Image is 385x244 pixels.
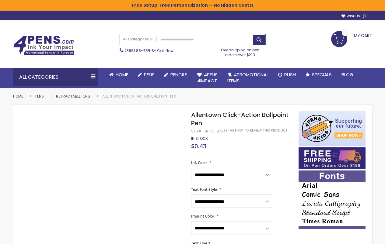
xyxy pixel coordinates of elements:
[312,71,332,78] span: Specials
[299,170,366,229] img: font-personalization-examples
[341,14,366,19] a: Wishlist
[337,68,358,81] a: Blog
[205,129,223,134] div: 4HPC-873
[301,68,337,81] a: Specials
[192,68,222,88] a: 4Pens4impact
[284,71,296,78] span: Rush
[56,94,90,99] a: Retractable Pens
[13,94,23,99] a: Home
[222,68,273,88] a: 4PROMOTIONALITEMS
[144,71,155,78] span: Pens
[191,136,208,141] span: In stock
[223,128,287,133] a: Be the first to review this product
[159,68,192,81] a: Pencils
[191,187,217,192] span: Text Font Style
[191,142,206,150] span: $0.43
[13,36,74,55] img: 4Pens Custom Pens and Promotional Products
[299,111,366,146] img: 4pens 4 kids
[273,68,301,81] a: Rush
[215,45,266,57] div: Free shipping on pen orders over $199
[125,48,154,53] a: (888) 88-4PENS
[191,160,207,165] span: Ink Color
[35,94,44,99] a: Pens
[191,129,202,134] strong: SKU
[102,94,176,99] li: Allentown Click-Action Ballpoint Pen
[125,48,174,53] span: - Call Now!
[197,71,218,84] span: 4Pens 4impact
[191,136,208,141] div: Availability
[191,214,214,219] span: Imprint Color
[191,111,289,127] span: Allentown Click-Action Ballpoint Pen
[120,34,156,44] a: All Categories
[13,68,98,86] div: All Categories
[104,68,133,81] a: Home
[341,71,353,78] span: Blog
[227,71,268,84] span: 4PROMOTIONAL ITEMS
[170,71,187,78] span: Pencils
[133,68,159,81] a: Pens
[116,71,128,78] span: Home
[123,37,153,42] span: All Categories
[299,147,366,169] img: Free shipping on orders over $199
